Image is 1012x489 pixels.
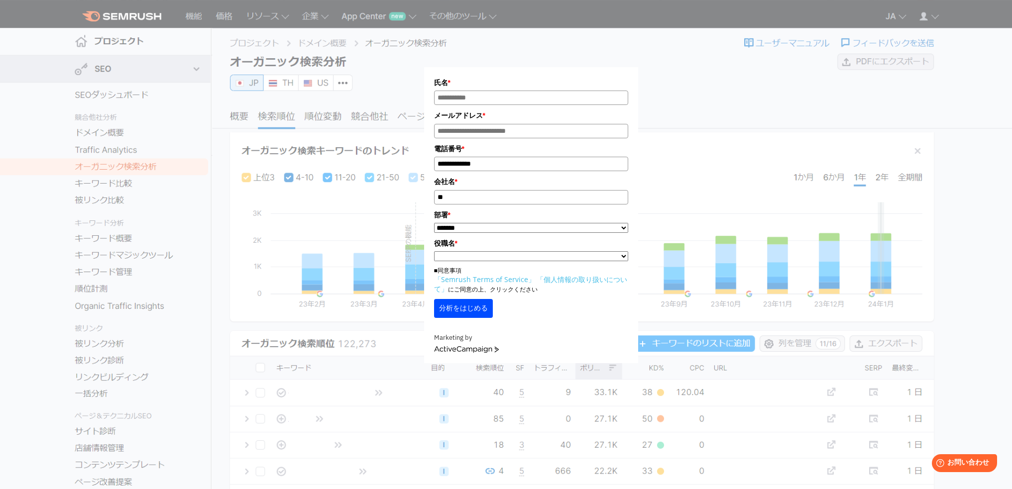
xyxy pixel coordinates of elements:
[434,333,628,343] div: Marketing by
[434,110,628,121] label: メールアドレス
[434,143,628,154] label: 電話番号
[434,275,627,293] a: 「個人情報の取り扱いについて」
[434,77,628,88] label: 氏名
[434,176,628,187] label: 会社名
[614,94,622,102] img: npw-badge-icon-locked.svg
[434,266,628,294] p: ■同意事項 にご同意の上、クリックください
[434,299,493,318] button: 分析をはじめる
[434,209,628,220] label: 部署
[434,275,535,284] a: 「Semrush Terms of Service」
[434,238,628,249] label: 役職名
[923,450,1001,478] iframe: Help widget launcher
